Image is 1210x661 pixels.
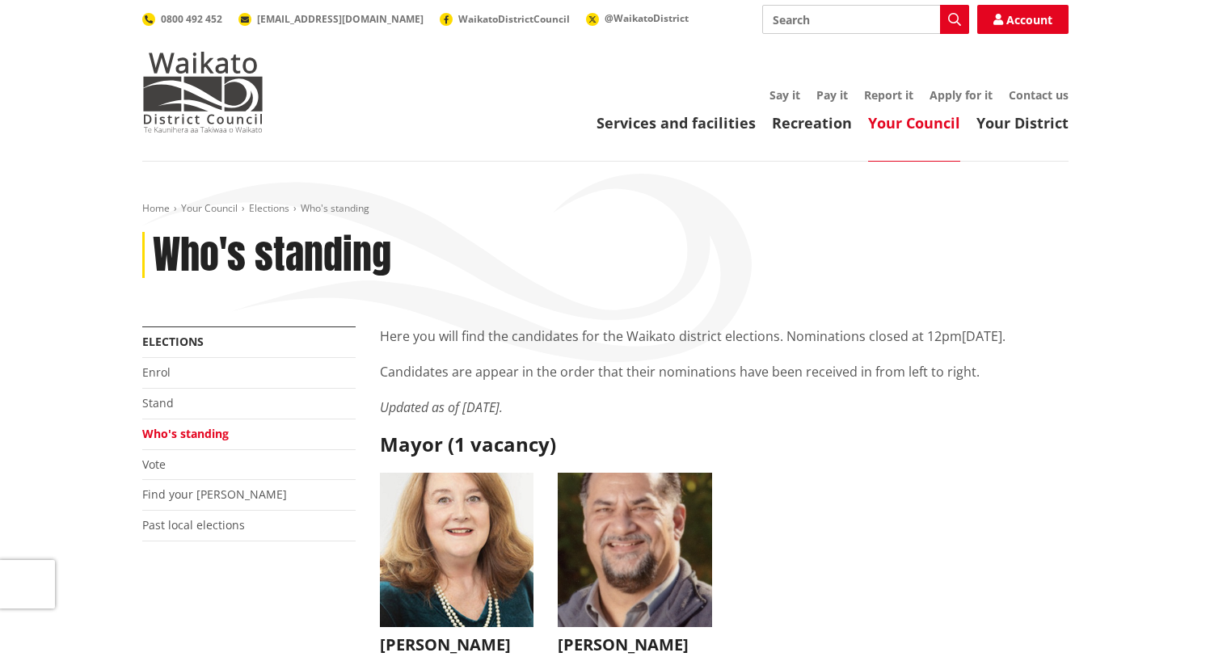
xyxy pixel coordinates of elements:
[769,87,800,103] a: Say it
[153,232,391,279] h1: Who's standing
[142,395,174,410] a: Stand
[605,11,689,25] span: @WaikatoDistrict
[597,113,756,133] a: Services and facilities
[380,635,534,655] h3: [PERSON_NAME]
[142,486,287,502] a: Find your [PERSON_NAME]
[249,201,289,215] a: Elections
[458,12,570,26] span: WaikatoDistrictCouncil
[181,201,238,215] a: Your Council
[142,457,166,472] a: Vote
[558,635,712,655] h3: [PERSON_NAME]
[257,12,424,26] span: [EMAIL_ADDRESS][DOMAIN_NAME]
[380,362,1069,381] p: Candidates are appear in the order that their nominations have been received in from left to right.
[930,87,993,103] a: Apply for it
[558,473,712,627] img: WO-M__BECH_A__EWN4j
[440,12,570,26] a: WaikatoDistrictCouncil
[380,326,1069,346] p: Here you will find the candidates for the Waikato district elections. Nominations closed at 12pm[...
[976,113,1069,133] a: Your District
[238,12,424,26] a: [EMAIL_ADDRESS][DOMAIN_NAME]
[772,113,852,133] a: Recreation
[142,12,222,26] a: 0800 492 452
[864,87,913,103] a: Report it
[816,87,848,103] a: Pay it
[142,52,264,133] img: Waikato District Council - Te Kaunihera aa Takiwaa o Waikato
[586,11,689,25] a: @WaikatoDistrict
[868,113,960,133] a: Your Council
[142,364,171,380] a: Enrol
[301,201,369,215] span: Who's standing
[380,431,556,457] strong: Mayor (1 vacancy)
[142,334,204,349] a: Elections
[1009,87,1069,103] a: Contact us
[380,398,503,416] em: Updated as of [DATE].
[142,517,245,533] a: Past local elections
[762,5,969,34] input: Search input
[142,201,170,215] a: Home
[977,5,1069,34] a: Account
[161,12,222,26] span: 0800 492 452
[380,473,534,627] img: WO-M__CHURCH_J__UwGuY
[142,426,229,441] a: Who's standing
[142,202,1069,216] nav: breadcrumb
